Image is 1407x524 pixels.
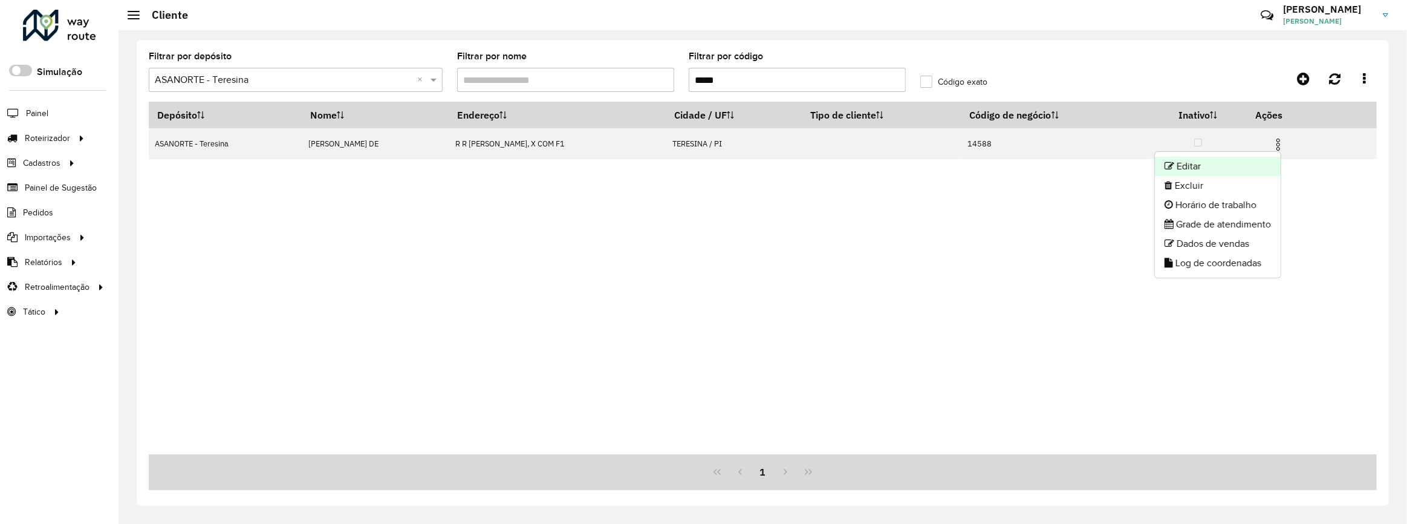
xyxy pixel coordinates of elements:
li: Log de coordenadas [1155,254,1281,273]
th: Nome [302,102,449,128]
h2: Cliente [140,8,188,22]
a: Contato Rápido [1254,2,1280,28]
label: Simulação [37,65,82,79]
td: TERESINA / PI [666,128,802,159]
span: Roteirizador [25,132,70,145]
label: Código exato [920,76,987,88]
th: Tipo de cliente [802,102,961,128]
span: Relatórios [25,256,62,269]
label: Filtrar por depósito [149,49,232,64]
span: Pedidos [23,206,53,219]
th: Depósito [149,102,302,128]
li: Dados de vendas [1155,234,1281,254]
label: Filtrar por nome [457,49,527,64]
td: 14588 [961,128,1149,159]
td: R R [PERSON_NAME], X COM F1 [449,128,666,159]
li: Grade de atendimento [1155,215,1281,234]
th: Cidade / UF [666,102,802,128]
li: Horário de trabalho [1155,195,1281,215]
td: ASANORTE - Teresina [149,128,302,159]
label: Filtrar por código [689,49,763,64]
span: Painel de Sugestão [25,182,97,194]
span: [PERSON_NAME] [1283,16,1374,27]
li: Editar [1155,157,1281,176]
span: Painel [26,107,48,120]
span: Cadastros [23,157,60,169]
button: 1 [752,460,775,483]
span: Clear all [417,73,427,87]
h3: [PERSON_NAME] [1283,4,1374,15]
th: Inativo [1149,102,1247,128]
th: Código de negócio [961,102,1149,128]
span: Retroalimentação [25,281,89,293]
li: Excluir [1155,176,1281,195]
td: [PERSON_NAME] DE [302,128,449,159]
span: Tático [23,306,45,318]
th: Endereço [449,102,666,128]
th: Ações [1247,102,1319,128]
span: Importações [25,231,71,244]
